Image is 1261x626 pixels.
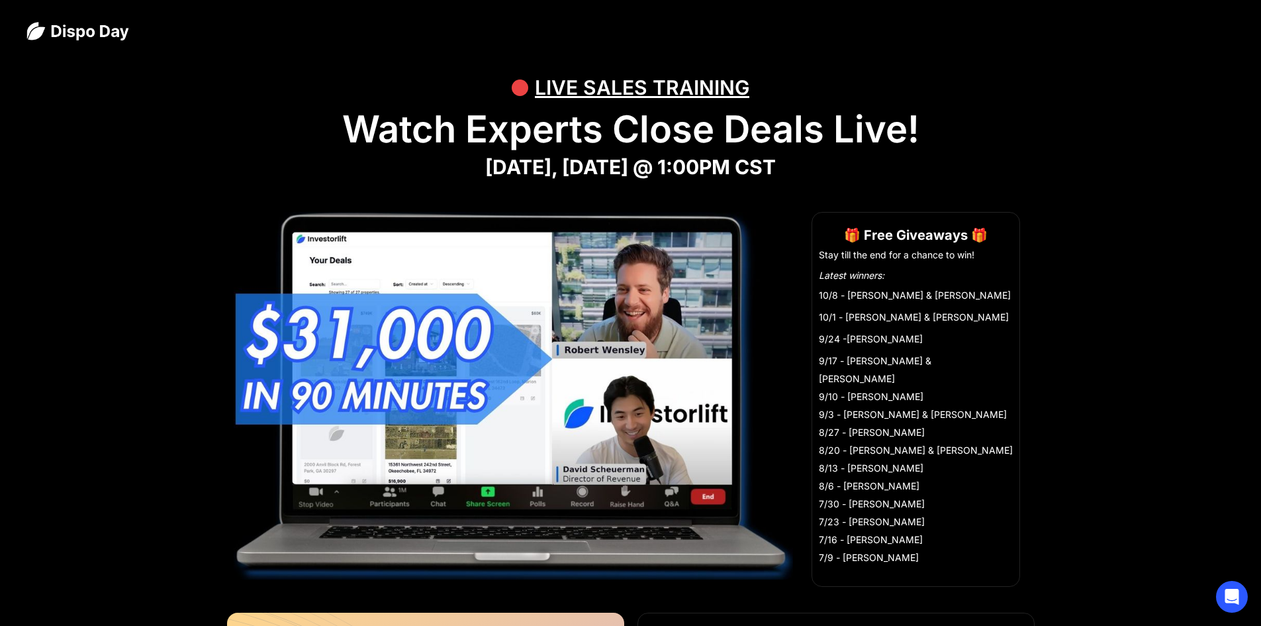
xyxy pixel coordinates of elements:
li: 9/17 - [PERSON_NAME] & [PERSON_NAME] 9/10 - [PERSON_NAME] 9/3 - [PERSON_NAME] & [PERSON_NAME] 8/2... [819,352,1013,566]
li: 10/8 - [PERSON_NAME] & [PERSON_NAME] [819,286,1013,304]
div: LIVE SALES TRAINING [535,68,749,107]
li: 10/1 - [PERSON_NAME] & [PERSON_NAME] [819,308,1013,326]
div: Open Intercom Messenger [1216,581,1248,613]
li: Stay till the end for a chance to win! [819,248,1013,262]
strong: [DATE], [DATE] @ 1:00PM CST [485,155,776,179]
li: 9/24 -[PERSON_NAME] [819,330,1013,348]
h1: Watch Experts Close Deals Live! [26,107,1235,152]
em: Latest winners: [819,270,884,281]
strong: 🎁 Free Giveaways 🎁 [844,227,988,243]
